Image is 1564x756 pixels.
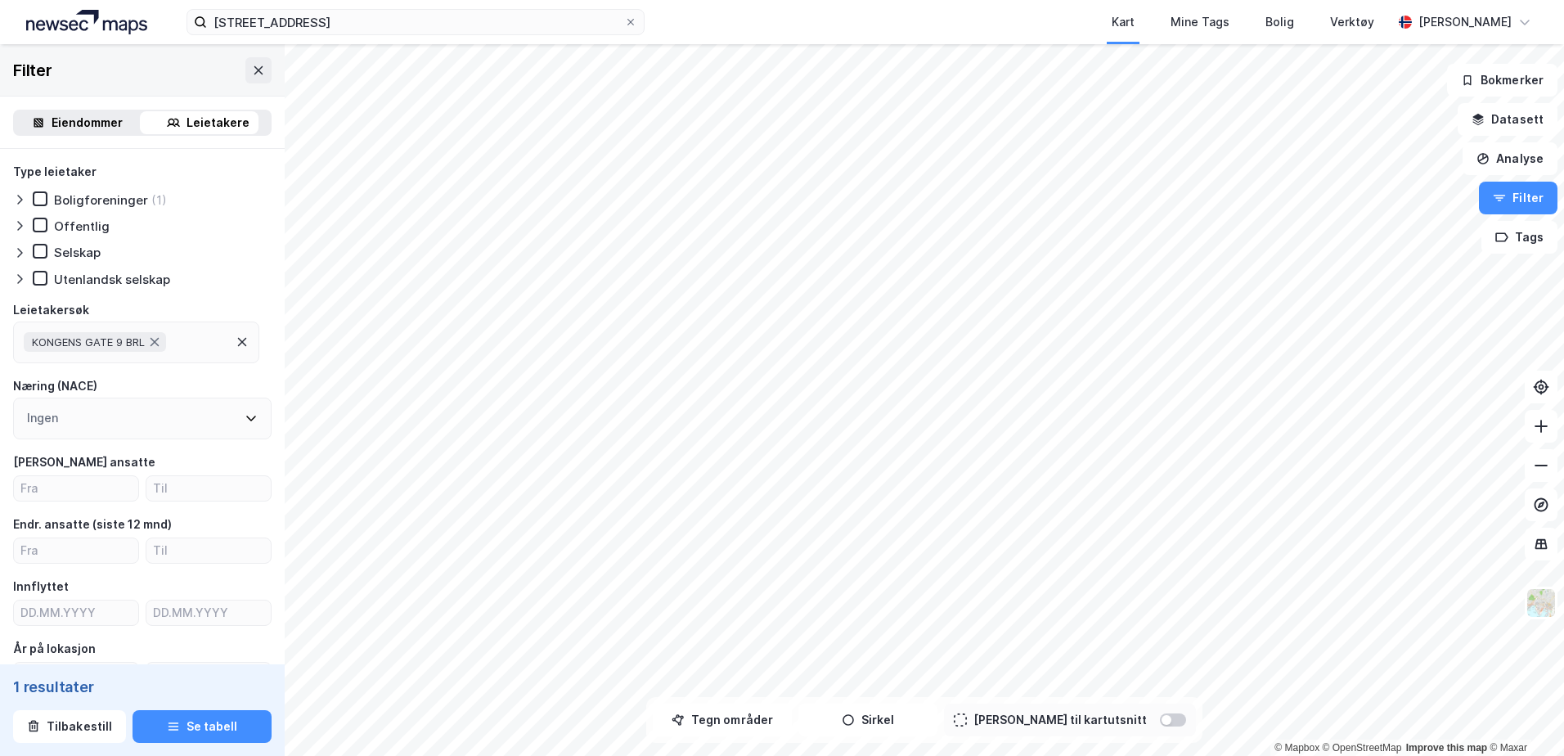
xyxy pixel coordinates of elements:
div: [PERSON_NAME] ansatte [13,452,155,472]
div: Næring (NACE) [13,376,97,396]
button: Bokmerker [1447,64,1557,97]
input: Fra [14,476,138,501]
img: Z [1526,587,1557,619]
div: Bolig [1265,12,1294,32]
div: Innflyttet [13,577,69,596]
input: Til [146,476,271,501]
button: Tags [1481,221,1557,254]
div: Endr. ansatte (siste 12 mnd) [13,515,172,534]
div: Type leietaker [13,162,97,182]
div: [PERSON_NAME] [1418,12,1512,32]
div: Kart [1112,12,1135,32]
button: Filter [1479,182,1557,214]
div: År på lokasjon [13,639,96,659]
div: Leietakere [187,113,249,133]
button: Tilbakestill [13,710,126,743]
input: Til [146,538,271,563]
div: Ingen [27,408,58,428]
input: Fra [14,538,138,563]
button: Sirkel [798,704,937,736]
div: Boligforeninger [54,192,148,208]
button: Analyse [1463,142,1557,175]
input: Fra [14,663,138,687]
input: Søk på adresse, matrikkel, gårdeiere, leietakere eller personer [207,10,624,34]
a: Improve this map [1406,742,1487,754]
span: KONGENS GATE 9 BRL [32,335,145,349]
div: Filter [13,57,52,83]
button: Datasett [1458,103,1557,136]
div: Verktøy [1330,12,1374,32]
div: Selskap [54,245,101,260]
input: DD.MM.YYYY [146,601,271,625]
div: Offentlig [54,218,110,234]
div: Eiendommer [52,113,123,133]
div: [PERSON_NAME] til kartutsnitt [973,710,1147,730]
button: Se tabell [133,710,272,743]
iframe: Chat Widget [1482,677,1564,756]
a: OpenStreetMap [1323,742,1402,754]
div: (1) [151,192,167,208]
div: Utenlandsk selskap [54,272,170,287]
button: Tegn områder [653,704,792,736]
input: DD.MM.YYYY [14,601,138,625]
img: logo.a4113a55bc3d86da70a041830d287a7e.svg [26,10,147,34]
div: 1 resultater [13,677,272,697]
a: Mapbox [1274,742,1319,754]
div: Kontrollprogram for chat [1482,677,1564,756]
input: Til [146,663,271,687]
div: Leietakersøk [13,300,89,320]
div: Mine Tags [1171,12,1229,32]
